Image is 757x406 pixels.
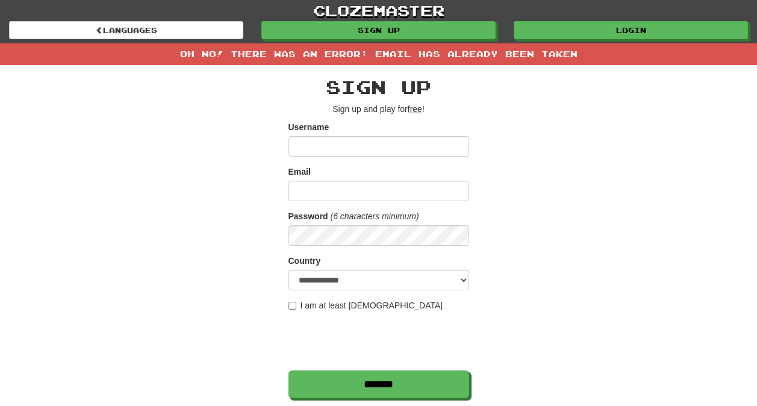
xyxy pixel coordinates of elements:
[288,121,329,133] label: Username
[288,302,296,310] input: I am at least [DEMOGRAPHIC_DATA]
[288,77,469,97] h2: Sign up
[288,103,469,115] p: Sign up and play for !
[288,210,328,222] label: Password
[261,21,496,39] a: Sign up
[514,21,748,39] a: Login
[331,211,419,221] em: (6 characters minimum)
[288,255,321,267] label: Country
[9,21,243,39] a: Languages
[408,104,422,114] u: free
[288,317,472,364] iframe: reCAPTCHA
[288,299,443,311] label: I am at least [DEMOGRAPHIC_DATA]
[288,166,311,178] label: Email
